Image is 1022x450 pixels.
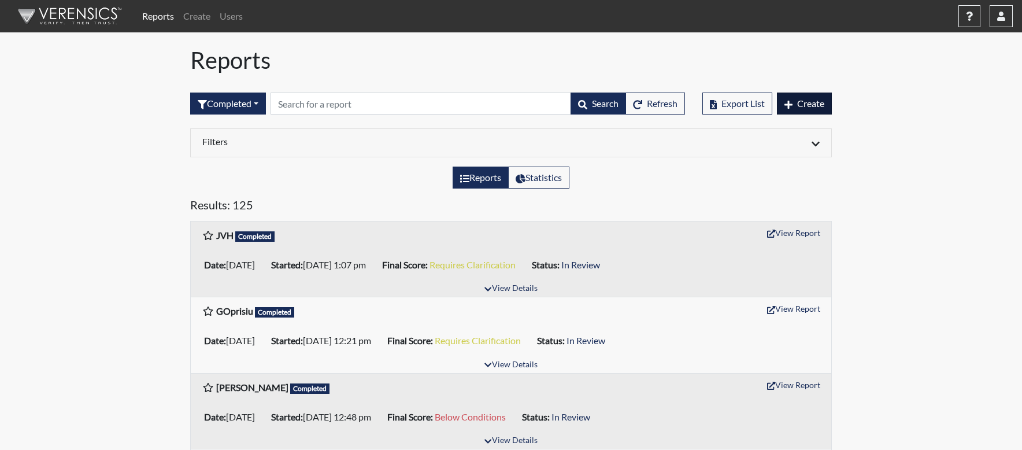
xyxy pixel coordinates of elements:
div: Click to expand/collapse filters [194,136,828,150]
b: Final Score: [382,259,428,270]
li: [DATE] [199,331,266,350]
span: Create [797,98,824,109]
li: [DATE] 12:21 pm [266,331,383,350]
li: [DATE] 12:48 pm [266,408,383,426]
button: View Details [479,357,542,373]
h6: Filters [202,136,502,147]
b: Status: [537,335,565,346]
b: Started: [271,259,303,270]
button: Export List [702,93,772,115]
span: Requires Clarification [435,335,521,346]
a: Create [179,5,215,28]
button: View Report [762,224,825,242]
button: View Report [762,300,825,318]
h5: Results: 125 [190,198,832,216]
span: Completed [255,307,294,318]
button: View Details [479,281,542,297]
button: View Report [762,376,825,394]
b: Status: [532,259,560,270]
input: Search by Registration ID, Interview Number, or Investigation Name. [271,93,571,115]
span: Search [592,98,619,109]
span: In Review [561,259,600,270]
label: View statistics about completed interviews [508,167,569,189]
b: Final Score: [387,335,433,346]
h1: Reports [190,46,832,74]
button: Create [777,93,832,115]
a: Users [215,5,247,28]
span: Refresh [647,98,677,109]
div: Filter by interview status [190,93,266,115]
button: Refresh [625,93,685,115]
b: Date: [204,335,226,346]
b: Final Score: [387,411,433,422]
b: JVH [216,230,234,241]
b: GOprisiu [216,305,253,316]
b: Date: [204,411,226,422]
b: [PERSON_NAME] [216,382,288,393]
li: [DATE] [199,408,266,426]
a: Reports [138,5,179,28]
b: Started: [271,335,303,346]
span: Export List [721,98,765,109]
span: In Review [566,335,605,346]
b: Status: [522,411,550,422]
li: [DATE] 1:07 pm [266,256,377,274]
b: Started: [271,411,303,422]
span: Below Conditions [435,411,506,422]
button: Completed [190,93,266,115]
li: [DATE] [199,256,266,274]
button: Search [571,93,626,115]
span: Completed [290,383,329,394]
b: Date: [204,259,226,270]
label: View the list of reports [453,167,509,189]
button: View Details [479,433,542,449]
span: Completed [235,231,275,242]
span: Requires Clarification [429,259,516,270]
span: In Review [551,411,590,422]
